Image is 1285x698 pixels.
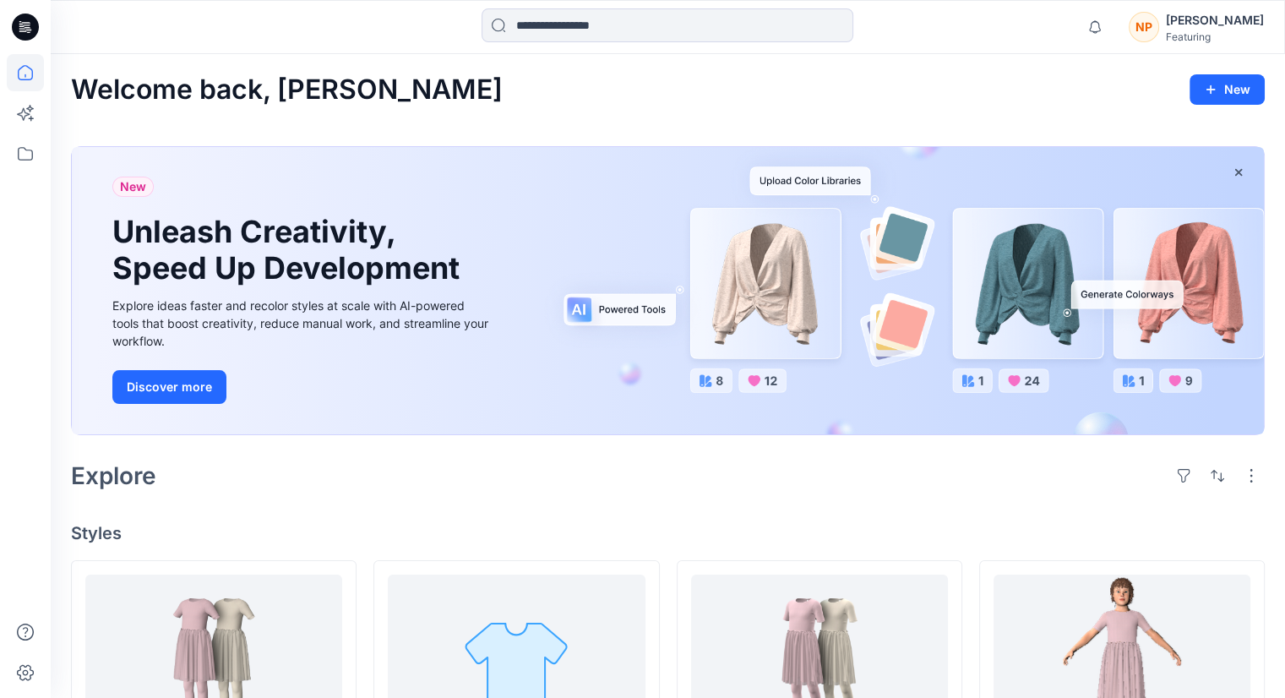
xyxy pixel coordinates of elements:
[71,74,503,106] h2: Welcome back, [PERSON_NAME]
[112,297,493,350] div: Explore ideas faster and recolor styles at scale with AI-powered tools that boost creativity, red...
[71,523,1265,543] h4: Styles
[112,214,467,286] h1: Unleash Creativity, Speed Up Development
[112,370,226,404] button: Discover more
[71,462,156,489] h2: Explore
[1190,74,1265,105] button: New
[112,370,493,404] a: Discover more
[120,177,146,197] span: New
[1129,12,1159,42] div: NP
[1166,10,1264,30] div: [PERSON_NAME]
[1166,30,1264,43] div: Featuring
